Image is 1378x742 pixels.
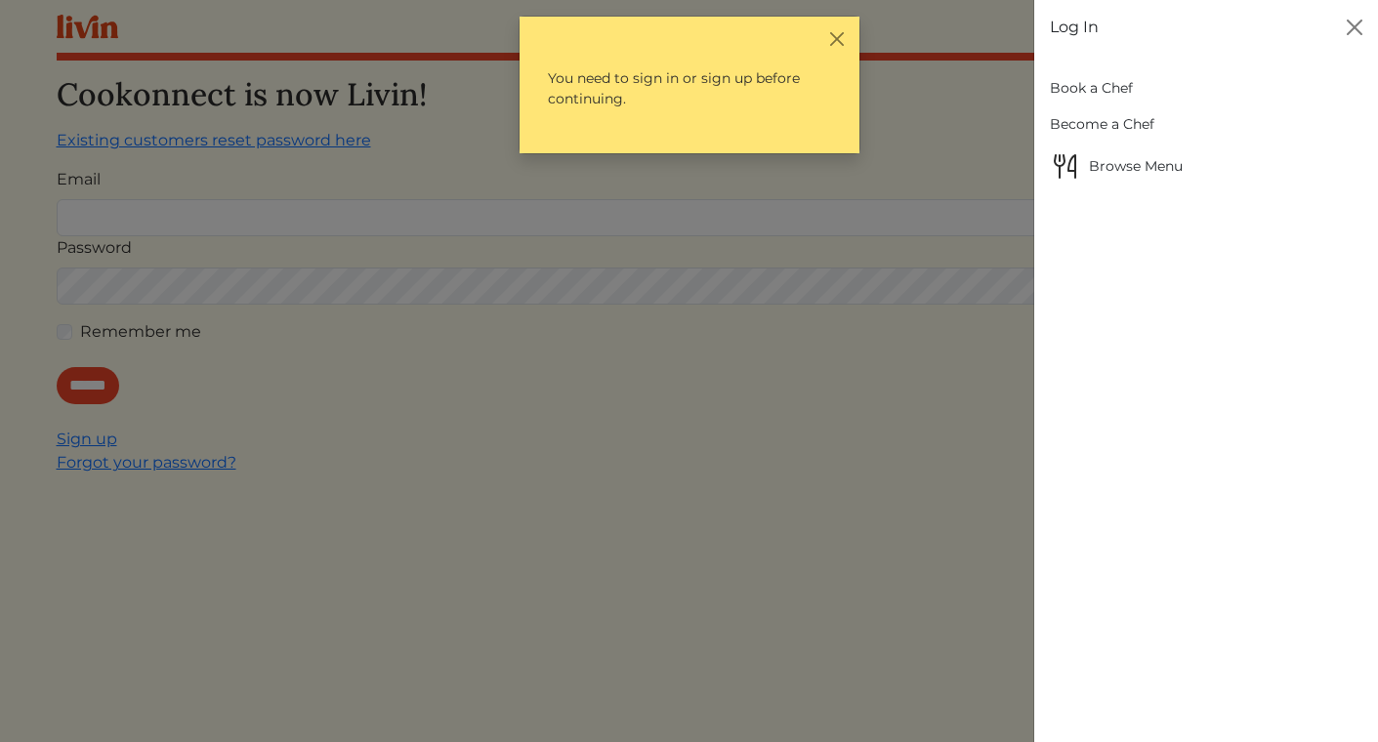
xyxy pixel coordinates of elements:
a: Become a Chef [1050,106,1362,143]
a: Book a Chef [1050,70,1362,106]
a: Browse MenuBrowse Menu [1050,143,1362,189]
button: Close [1339,12,1370,43]
span: Browse Menu [1050,150,1362,182]
a: Log In [1050,16,1099,39]
img: Browse Menu [1050,150,1081,182]
button: Close [827,28,848,49]
p: You need to sign in or sign up before continuing. [531,52,848,126]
